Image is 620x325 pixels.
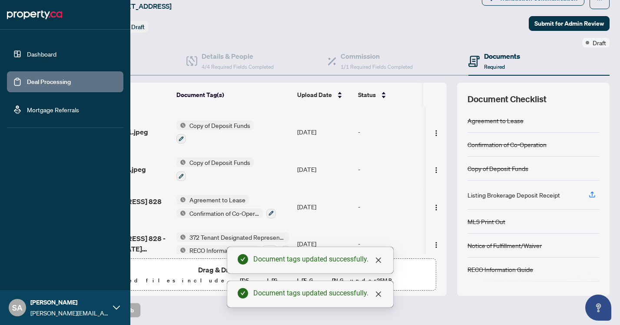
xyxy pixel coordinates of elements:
span: Submit for Admin Review [534,17,604,30]
a: Deal Processing [27,78,71,86]
img: Status Icon [176,232,186,242]
div: Agreement to Lease [467,116,524,125]
th: Upload Date [294,83,355,107]
span: check-circle [238,254,248,265]
img: logo [7,8,62,22]
div: Notice of Fulfillment/Waiver [467,241,542,250]
a: Mortgage Referrals [27,106,79,114]
span: Required [484,64,505,70]
a: Dashboard [27,50,56,58]
button: Status Icon372 Tenant Designated Representation Agreement with Company Schedule AStatus IconRECO ... [176,232,290,256]
span: RECO Information Guide [186,245,259,255]
button: Open asap [585,295,611,321]
span: 4/4 Required Fields Completed [202,64,274,70]
span: Confirmation of Co-Operation [186,208,263,218]
span: [PERSON_NAME][EMAIL_ADDRESS][DOMAIN_NAME] [30,308,109,318]
span: check-circle [238,288,248,298]
button: Status IconCopy of Deposit Funds [176,157,254,181]
img: Status Icon [176,195,186,204]
button: Status IconCopy of Deposit Funds [176,121,254,144]
a: Close [374,289,383,299]
h4: Details & People [202,51,274,61]
td: [DATE] [294,225,355,263]
img: Status Icon [176,208,186,218]
span: Upload Date [297,90,332,100]
div: Confirmation of Co-Operation [467,140,547,149]
span: Drag & Drop or [198,264,294,275]
div: Document tags updated successfully. [253,254,383,265]
div: Listing Brokerage Deposit Receipt [467,190,560,200]
div: - [358,239,425,248]
button: Status IconAgreement to LeaseStatus IconConfirmation of Co-Operation [176,195,276,218]
span: Copy of Deposit Funds [186,157,254,167]
span: SA [12,302,23,314]
div: Copy of Deposit Funds [467,164,528,173]
span: [STREET_ADDRESS] [108,1,172,11]
img: Status Icon [176,121,186,130]
span: close [375,291,382,298]
span: 372 Tenant Designated Representation Agreement with Company Schedule A [186,232,289,242]
h4: Documents [484,51,520,61]
span: 1/1 Required Fields Completed [341,64,413,70]
button: Logo [429,125,443,139]
button: Logo [429,162,443,176]
button: Submit for Admin Review [529,16,610,31]
td: [DATE] [294,151,355,188]
p: Supported files include .PDF, .JPG, .JPEG, .PNG under 25 MB [61,275,431,286]
img: Status Icon [176,245,186,255]
div: Document tags updated successfully. [253,288,383,298]
div: - [358,202,425,211]
img: Status Icon [176,157,186,167]
span: Copy of Deposit Funds [186,121,254,130]
span: Agreement to Lease [186,195,249,204]
img: Logo [433,130,440,137]
td: [DATE] [294,114,355,151]
td: [DATE] [294,188,355,225]
button: Logo [429,200,443,214]
img: Logo [433,167,440,174]
h4: Commission [341,51,413,61]
img: Logo [433,241,440,248]
button: Logo [429,237,443,251]
span: [PERSON_NAME] [30,298,109,307]
a: Close [374,255,383,265]
span: Status [358,90,376,100]
img: Logo [433,204,440,211]
span: Draft [593,38,606,47]
div: + 2 [262,245,277,255]
th: Document Tag(s) [173,83,294,107]
div: RECO Information Guide [467,265,533,274]
span: close [375,257,382,264]
div: - [358,164,425,174]
span: Document Checklist [467,93,547,105]
div: MLS Print Out [467,217,505,226]
span: Draft [131,23,145,31]
div: - [358,127,425,137]
th: Status [355,83,428,107]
